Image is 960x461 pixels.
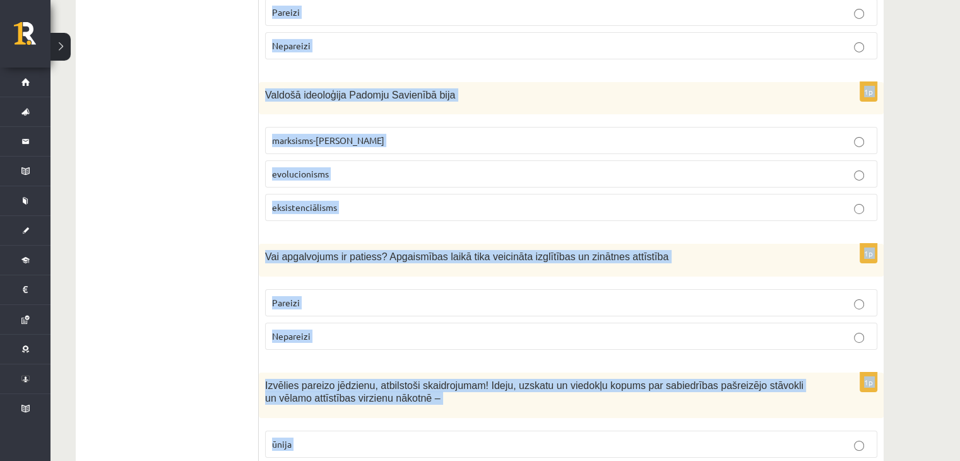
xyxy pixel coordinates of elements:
[860,243,877,263] p: 1p
[272,135,384,146] span: marksisms-[PERSON_NAME]
[265,90,455,100] span: Valdošā ideoloģija Padomju Savienībā bija
[854,42,864,52] input: Nepareizi
[272,438,292,450] span: ūnija
[14,22,50,54] a: Rīgas 1. Tālmācības vidusskola
[854,441,864,451] input: ūnija
[854,204,864,214] input: eksistenciālisms
[854,299,864,309] input: Pareizi
[265,380,803,404] span: Izvēlies pareizo jēdzienu, atbilstoši skaidrojumam! Ideju, uzskatu un viedokļu kopums par sabiedr...
[854,171,864,181] input: evolucionisms
[854,333,864,343] input: Nepareizi
[854,9,864,19] input: Pareizi
[272,330,311,342] span: Nepareizi
[272,201,337,213] span: eksistenciālisms
[272,168,329,179] span: evolucionisms
[860,372,877,392] p: 1p
[860,81,877,102] p: 1p
[272,40,311,51] span: Nepareizi
[854,137,864,147] input: marksisms-[PERSON_NAME]
[265,251,668,262] span: Vai apgalvojums ir patiess? Apgaismības laikā tika veicināta izglītības un zinātnes attīstība
[272,297,300,308] span: Pareizi
[272,6,300,18] span: Pareizi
